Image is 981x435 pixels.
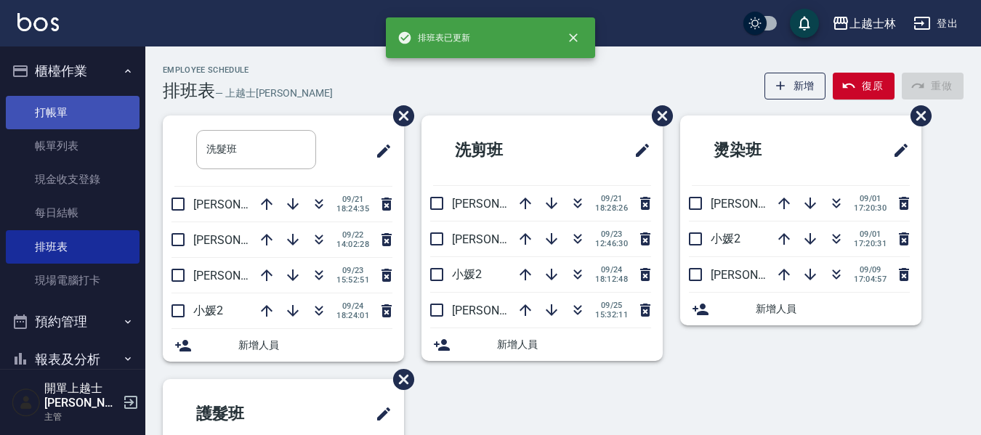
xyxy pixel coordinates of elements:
[193,198,294,211] span: [PERSON_NAME]12
[854,239,887,248] span: 17:20:31
[196,130,316,169] input: 排版標題
[692,124,833,176] h2: 燙染班
[826,9,902,38] button: 上越士林
[595,239,628,248] span: 12:46:30
[44,381,118,410] h5: 開單上越士[PERSON_NAME]
[595,275,628,284] span: 18:12:48
[595,301,628,310] span: 09/25
[421,328,663,361] div: 新增人員
[884,133,910,168] span: 修改班表的標題
[193,304,223,317] span: 小媛2
[849,15,896,33] div: 上越士林
[557,22,589,54] button: close
[6,196,140,229] a: 每日結帳
[854,203,887,213] span: 17:20:30
[711,268,811,282] span: [PERSON_NAME]12
[336,240,369,249] span: 14:02:28
[6,52,140,90] button: 櫃檯作業
[6,264,140,297] a: 現場電腦打卡
[12,388,41,417] img: Person
[336,204,369,214] span: 18:24:35
[336,301,369,311] span: 09/24
[44,410,118,423] p: 主管
[595,265,628,275] span: 09/24
[336,311,369,320] span: 18:24:01
[452,232,552,246] span: [PERSON_NAME]12
[433,124,575,176] h2: 洗剪班
[908,10,964,37] button: 登出
[397,31,470,45] span: 排班表已更新
[336,266,369,275] span: 09/23
[163,65,333,75] h2: Employee Schedule
[641,94,675,137] span: 刪除班表
[711,197,804,211] span: [PERSON_NAME]8
[595,194,628,203] span: 09/21
[163,329,404,362] div: 新增人員
[452,267,482,281] span: 小媛2
[193,269,287,282] span: [PERSON_NAME]8
[595,310,628,320] span: 15:32:11
[680,293,921,325] div: 新增人員
[193,233,294,247] span: [PERSON_NAME]12
[854,194,887,203] span: 09/01
[366,134,392,168] span: 修改班表的標題
[854,229,887,239] span: 09/01
[764,73,826,99] button: 新增
[6,230,140,264] a: 排班表
[756,301,910,317] span: 新增人員
[6,129,140,163] a: 帳單列表
[382,94,416,137] span: 刪除班表
[6,341,140,378] button: 報表及分析
[711,232,740,245] span: 小媛2
[6,96,140,129] a: 打帳單
[595,203,628,213] span: 18:28:26
[854,265,887,275] span: 09/09
[336,275,369,285] span: 15:52:51
[833,73,895,99] button: 復原
[790,9,819,38] button: save
[452,304,552,317] span: [PERSON_NAME]12
[163,81,215,101] h3: 排班表
[625,133,651,168] span: 修改班表的標題
[336,230,369,240] span: 09/22
[900,94,934,137] span: 刪除班表
[238,338,392,353] span: 新增人員
[854,275,887,284] span: 17:04:57
[452,197,546,211] span: [PERSON_NAME]8
[497,337,651,352] span: 新增人員
[6,163,140,196] a: 現金收支登錄
[336,195,369,204] span: 09/21
[382,358,416,401] span: 刪除班表
[595,229,628,239] span: 09/23
[215,86,333,101] h6: — 上越士[PERSON_NAME]
[366,397,392,431] span: 修改班表的標題
[6,303,140,341] button: 預約管理
[17,13,59,31] img: Logo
